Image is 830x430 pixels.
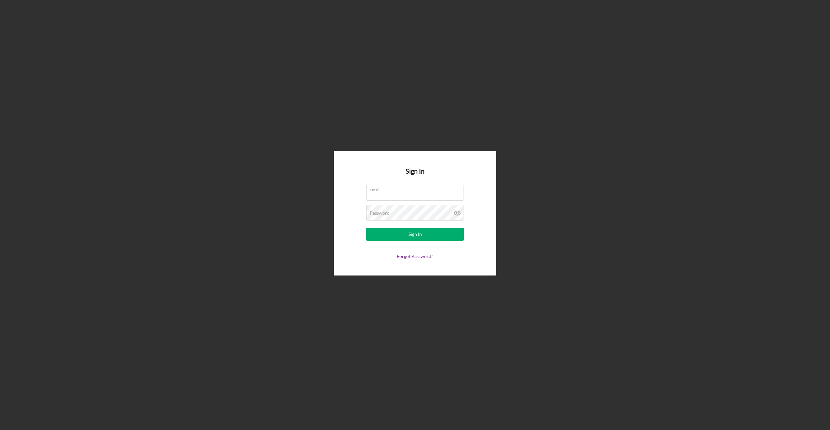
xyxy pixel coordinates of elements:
[397,253,433,259] a: Forgot Password?
[366,228,464,241] button: Sign In
[370,210,390,216] label: Password
[370,185,463,192] label: Email
[408,228,422,241] div: Sign In
[406,168,424,185] h4: Sign In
